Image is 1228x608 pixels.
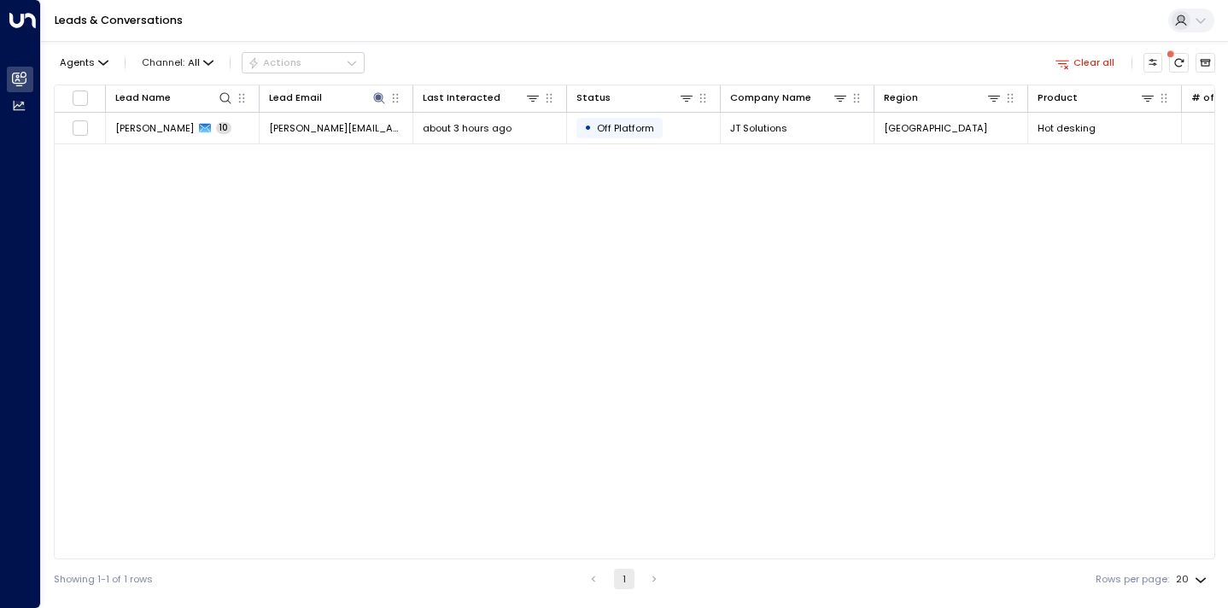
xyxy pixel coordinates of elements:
[242,52,365,73] div: Button group with a nested menu
[1050,53,1120,72] button: Clear all
[115,90,171,106] div: Lead Name
[576,90,611,106] div: Status
[269,90,387,106] div: Lead Email
[1038,121,1096,135] span: Hot desking
[582,569,665,589] nav: pagination navigation
[597,121,654,135] span: Off Platform
[884,90,918,106] div: Region
[136,53,219,72] span: Channel:
[1038,90,1078,106] div: Product
[1176,569,1210,590] div: 20
[884,121,987,135] span: London
[54,53,114,72] button: Agents
[730,121,787,135] span: JT Solutions
[1196,53,1215,73] button: Archived Leads
[136,53,219,72] button: Channel:All
[216,122,231,134] span: 10
[269,121,403,135] span: james_hct@hotmail.com
[242,52,365,73] button: Actions
[269,90,322,106] div: Lead Email
[1169,53,1189,73] span: There are new threads available. Refresh the grid to view the latest updates.
[730,90,848,106] div: Company Name
[1038,90,1155,106] div: Product
[55,13,183,27] a: Leads & Conversations
[1096,572,1169,587] label: Rows per page:
[614,569,634,589] button: page 1
[72,120,89,137] span: Toggle select row
[72,90,89,107] span: Toggle select all
[188,57,200,68] span: All
[115,90,233,106] div: Lead Name
[576,90,694,106] div: Status
[60,58,95,67] span: Agents
[730,90,811,106] div: Company Name
[54,572,153,587] div: Showing 1-1 of 1 rows
[1143,53,1163,73] button: Customize
[423,90,541,106] div: Last Interacted
[584,116,592,139] div: •
[248,56,301,68] div: Actions
[423,90,500,106] div: Last Interacted
[884,90,1002,106] div: Region
[423,121,512,135] span: about 3 hours ago
[115,121,194,135] span: James Tan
